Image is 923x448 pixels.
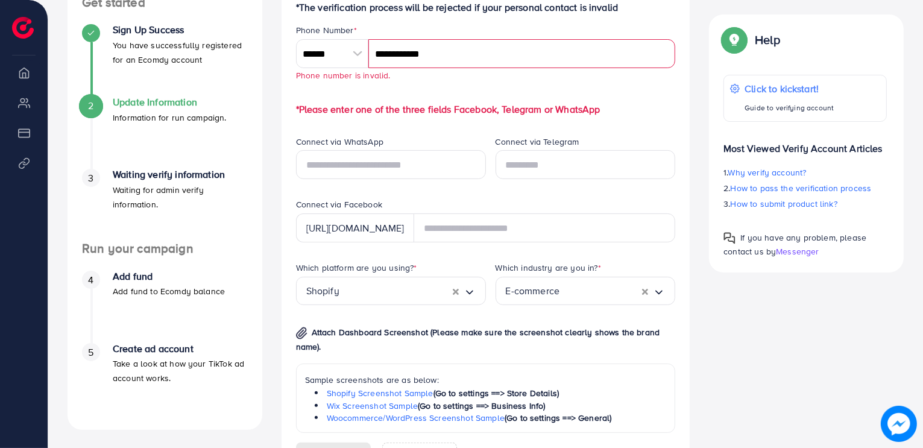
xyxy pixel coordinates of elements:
span: 2 [88,99,93,113]
label: Phone Number [296,24,357,36]
span: 5 [88,345,93,359]
a: Wix Screenshot Sample [327,400,418,412]
a: Shopify Screenshot Sample [327,387,433,399]
p: *Please enter one of the three fields Facebook, Telegram or WhatsApp [296,102,676,116]
label: Connect via Telegram [496,136,579,148]
span: Attach Dashboard Screenshot (Please make sure the screenshot clearly shows the brand name). [296,326,660,353]
h4: Add fund [113,271,225,282]
label: Connect via WhatsApp [296,136,383,148]
p: Take a look at how your TikTok ad account works. [113,356,248,385]
label: Connect via Facebook [296,198,382,210]
small: Phone number is invalid. [296,69,391,81]
img: Popup guide [723,29,745,51]
label: Which platform are you using? [296,262,417,274]
p: Add fund to Ecomdy balance [113,284,225,298]
img: image [881,406,917,442]
div: Search for option [296,277,486,305]
p: Click to kickstart! [745,81,834,96]
h4: Run your campaign [68,241,262,256]
img: logo [12,17,34,39]
h4: Waiting verify information [113,169,248,180]
span: Why verify account? [728,166,807,178]
input: Search for option [339,282,453,300]
button: Clear Selected [453,284,459,298]
span: Shopify [306,282,339,300]
p: Sample screenshots are as below: [305,373,667,387]
span: (Go to settings ==> General) [505,412,611,424]
a: Woocommerce/WordPress Screenshot Sample [327,412,505,424]
li: Create ad account [68,343,262,415]
p: 2. [723,181,887,195]
img: img [296,327,307,339]
p: Most Viewed Verify Account Articles [723,131,887,156]
h4: Update Information [113,96,227,108]
input: Search for option [559,282,642,300]
p: 3. [723,197,887,211]
p: Help [755,33,780,47]
li: Sign Up Success [68,24,262,96]
h4: Create ad account [113,343,248,355]
p: Waiting for admin verify information. [113,183,248,212]
button: Clear Selected [642,284,648,298]
img: Popup guide [723,232,736,244]
span: 4 [88,273,93,287]
p: You have successfully registered for an Ecomdy account [113,38,248,67]
div: [URL][DOMAIN_NAME] [296,213,414,242]
p: 1. [723,165,887,180]
span: (Go to settings ==> Business Info) [418,400,545,412]
li: Add fund [68,271,262,343]
span: 3 [88,171,93,185]
span: If you have any problem, please contact us by [723,232,866,257]
span: Messenger [776,245,819,257]
div: Search for option [496,277,676,305]
h4: Sign Up Success [113,24,248,36]
span: (Go to settings ==> Store Details) [433,387,559,399]
p: Guide to verifying account [745,101,834,115]
span: E-commerce [506,282,560,300]
li: Waiting verify information [68,169,262,241]
span: How to submit product link? [731,198,837,210]
p: Information for run campaign. [113,110,227,125]
span: How to pass the verification process [731,182,872,194]
li: Update Information [68,96,262,169]
label: Which industry are you in? [496,262,601,274]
